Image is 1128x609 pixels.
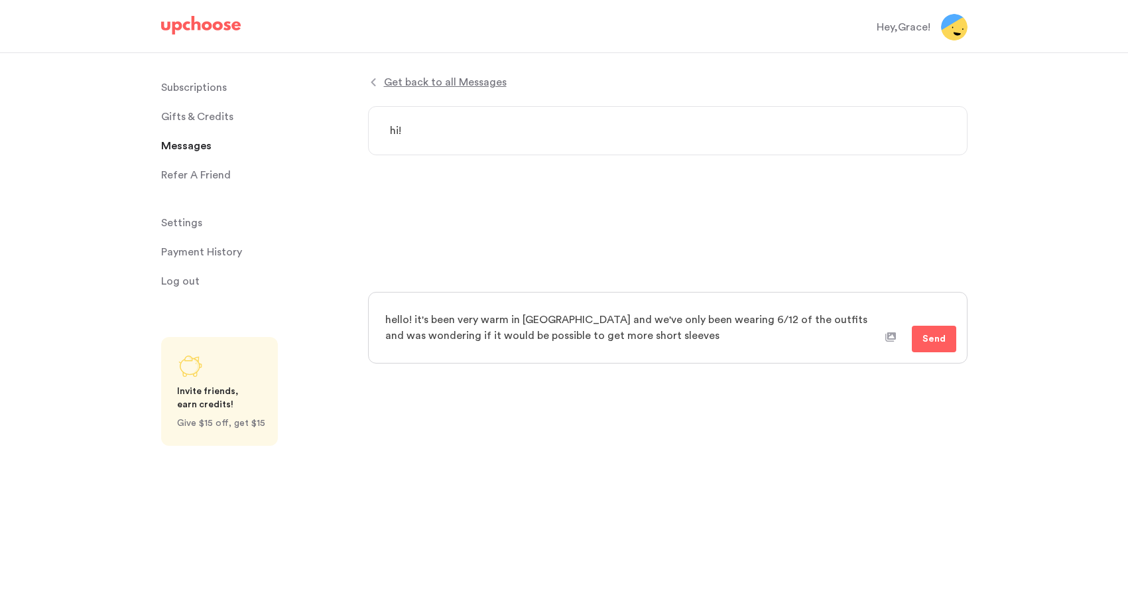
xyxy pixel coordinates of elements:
[161,103,352,130] a: Gifts & Credits
[161,162,231,188] p: Refer A Friend
[161,210,352,236] a: Settings
[377,303,885,352] textarea: hello! it's been very warm in [GEOGRAPHIC_DATA] and we've only been wearing 6/12 of the outfits a...
[161,133,352,159] a: Messages
[877,19,930,35] div: Hey, Grace !
[161,239,242,265] p: Payment History
[161,239,352,265] a: Payment History
[161,337,278,446] a: Share UpChoose
[161,133,212,159] span: Messages
[384,74,507,90] span: Get back to all Messages
[161,268,200,295] span: Log out
[161,210,202,236] span: Settings
[161,103,233,130] span: Gifts & Credits
[161,162,352,188] a: Refer A Friend
[161,74,352,101] a: Subscriptions
[161,74,227,101] p: Subscriptions
[161,16,241,34] img: UpChoose
[161,268,352,295] a: Log out
[922,331,946,347] span: Send
[912,326,956,352] button: Send
[161,16,241,40] a: UpChoose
